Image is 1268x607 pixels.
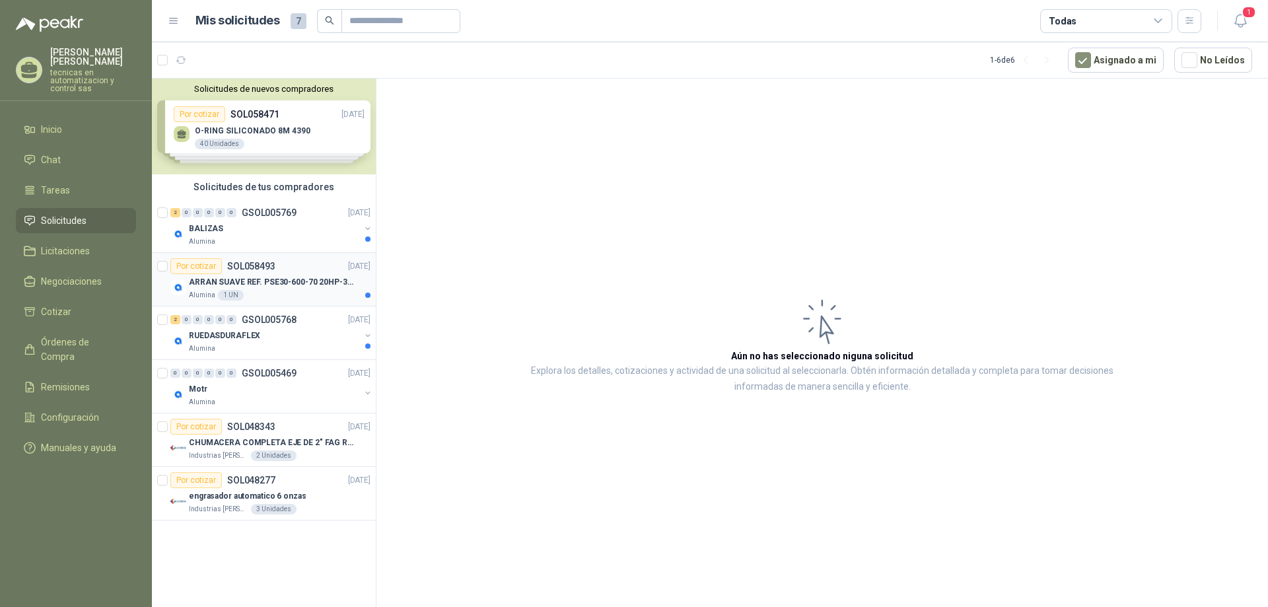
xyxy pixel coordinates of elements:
img: Company Logo [170,279,186,295]
div: 0 [215,369,225,378]
a: Inicio [16,117,136,142]
img: Company Logo [170,226,186,242]
div: 3 Unidades [251,504,297,515]
div: 0 [227,208,236,217]
p: [DATE] [348,260,370,273]
p: [DATE] [348,207,370,219]
a: 2 0 0 0 0 0 GSOL005769[DATE] Company LogoBALIZASAlumina [170,205,373,247]
p: CHUMACERA COMPLETA EJE DE 2" FAG REF: UCF211-32 [189,437,353,449]
img: Company Logo [170,386,186,402]
p: SOL048343 [227,422,275,431]
span: search [325,16,334,25]
button: 1 [1228,9,1252,33]
p: [PERSON_NAME] [PERSON_NAME] [50,48,136,66]
p: SOL048277 [227,476,275,485]
div: 0 [215,315,225,324]
p: [DATE] [348,314,370,326]
p: BALIZAS [189,223,223,235]
div: 0 [182,369,192,378]
p: tecnicas en automatizacion y control sas [50,69,136,92]
a: Por cotizarSOL048277[DATE] Company Logoengrasador automatico 6 onzasIndustrias [PERSON_NAME]3 Uni... [152,467,376,520]
span: Inicio [41,122,62,137]
a: Tareas [16,178,136,203]
div: 2 [170,315,180,324]
div: Por cotizar [170,419,222,435]
div: 1 - 6 de 6 [990,50,1057,71]
button: Solicitudes de nuevos compradores [157,84,370,94]
p: Industrias [PERSON_NAME] [189,450,248,461]
div: 0 [227,315,236,324]
div: Solicitudes de nuevos compradoresPor cotizarSOL058471[DATE] O-RING SILICONADO 8M 439040 UnidadesP... [152,79,376,174]
p: [DATE] [348,367,370,380]
div: 0 [182,208,192,217]
div: 2 Unidades [251,450,297,461]
div: Solicitudes de tus compradores [152,174,376,199]
div: 0 [193,208,203,217]
a: Manuales y ayuda [16,435,136,460]
div: Por cotizar [170,258,222,274]
span: Manuales y ayuda [41,441,116,455]
p: [DATE] [348,421,370,433]
div: 0 [204,208,214,217]
p: Alumina [189,236,215,247]
span: 7 [291,13,306,29]
a: Cotizar [16,299,136,324]
p: engrasador automatico 6 onzas [189,490,306,503]
div: 0 [227,369,236,378]
span: 1 [1242,6,1256,18]
span: Tareas [41,183,70,197]
a: Por cotizarSOL048343[DATE] Company LogoCHUMACERA COMPLETA EJE DE 2" FAG REF: UCF211-32Industrias ... [152,413,376,467]
a: 0 0 0 0 0 0 GSOL005469[DATE] Company LogoMotrAlumina [170,365,373,408]
button: Asignado a mi [1068,48,1164,73]
div: 1 UN [218,290,244,301]
span: Licitaciones [41,244,90,258]
a: Solicitudes [16,208,136,233]
button: No Leídos [1174,48,1252,73]
div: 0 [182,315,192,324]
p: Explora los detalles, cotizaciones y actividad de una solicitud al seleccionarla. Obtén informaci... [509,363,1136,395]
p: Motr [189,383,207,396]
a: Configuración [16,405,136,430]
span: Remisiones [41,380,90,394]
a: 2 0 0 0 0 0 GSOL005768[DATE] Company LogoRUEDASDURAFLEXAlumina [170,312,373,354]
img: Company Logo [170,333,186,349]
div: 0 [204,315,214,324]
a: Órdenes de Compra [16,330,136,369]
p: ARRAN SUAVE REF. PSE30-600-70 20HP-30A [189,276,353,289]
div: 0 [193,369,203,378]
span: Negociaciones [41,274,102,289]
p: GSOL005768 [242,315,297,324]
a: Licitaciones [16,238,136,264]
span: Chat [41,153,61,167]
a: Por cotizarSOL058493[DATE] Company LogoARRAN SUAVE REF. PSE30-600-70 20HP-30AAlumina1 UN [152,253,376,306]
div: 0 [204,369,214,378]
div: Todas [1049,14,1076,28]
div: 0 [215,208,225,217]
p: GSOL005469 [242,369,297,378]
div: 0 [193,315,203,324]
span: Órdenes de Compra [41,335,123,364]
p: GSOL005769 [242,208,297,217]
p: SOL058493 [227,262,275,271]
div: 2 [170,208,180,217]
img: Logo peakr [16,16,83,32]
p: Alumina [189,290,215,301]
p: Alumina [189,343,215,354]
p: Alumina [189,397,215,408]
p: Industrias [PERSON_NAME] [189,504,248,515]
span: Cotizar [41,304,71,319]
span: Solicitudes [41,213,87,228]
a: Chat [16,147,136,172]
h1: Mis solicitudes [195,11,280,30]
div: Por cotizar [170,472,222,488]
h3: Aún no has seleccionado niguna solicitud [731,349,913,363]
a: Negociaciones [16,269,136,294]
p: RUEDASDURAFLEX [189,330,260,342]
span: Configuración [41,410,99,425]
div: 0 [170,369,180,378]
img: Company Logo [170,493,186,509]
img: Company Logo [170,440,186,456]
a: Remisiones [16,375,136,400]
p: [DATE] [348,474,370,487]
